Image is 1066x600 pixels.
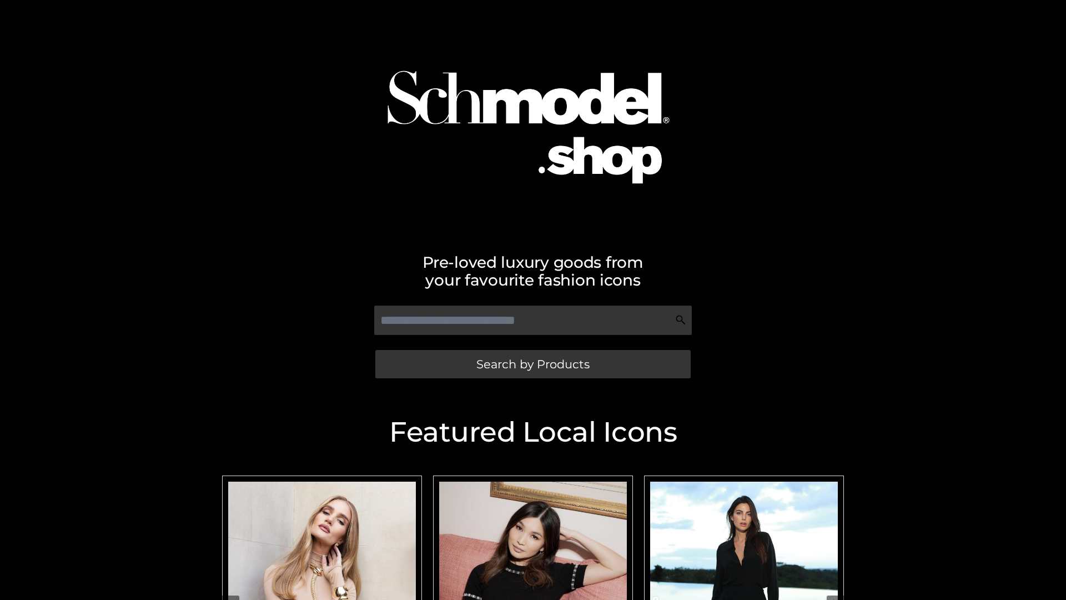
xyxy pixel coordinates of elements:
h2: Pre-loved luxury goods from your favourite fashion icons [217,253,849,289]
h2: Featured Local Icons​ [217,418,849,446]
a: Search by Products [375,350,691,378]
img: Search Icon [675,314,686,326]
span: Search by Products [476,358,590,370]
